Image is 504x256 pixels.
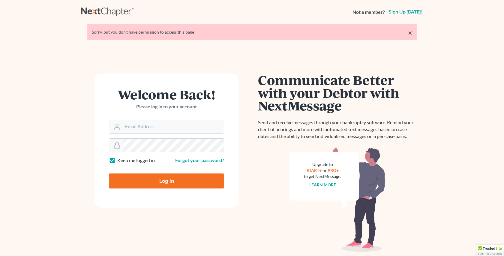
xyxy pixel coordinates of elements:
div: to get NextMessage. [304,173,341,179]
a: × [408,29,412,36]
p: Please log in to your account [109,103,224,110]
input: Log In [109,173,224,188]
img: nextmessage_bg-59042aed3d76b12b5cd301f8e5b87938c9018125f34e5fa2b7a6b67550977c72.svg [289,147,385,252]
a: START+ [307,168,322,173]
p: Send and receive messages through your bankruptcy software. Remind your client of hearings and mo... [258,119,417,140]
div: Upgrade to [304,161,341,167]
a: Forgot your password? [175,157,224,163]
strong: Not a member? [352,9,385,16]
div: Sorry, but you don't have permission to access this page [92,29,412,35]
input: Email Address [123,120,224,133]
a: Learn more [309,182,336,187]
h1: Welcome Back! [109,88,224,101]
span: or [322,168,327,173]
div: TrustedSite Certified [476,245,504,256]
h1: Communicate Better with your Debtor with NextMessage [258,74,417,112]
a: Sign up [DATE]! [387,10,423,14]
a: PRO+ [328,168,339,173]
label: Keep me logged in [117,157,155,164]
